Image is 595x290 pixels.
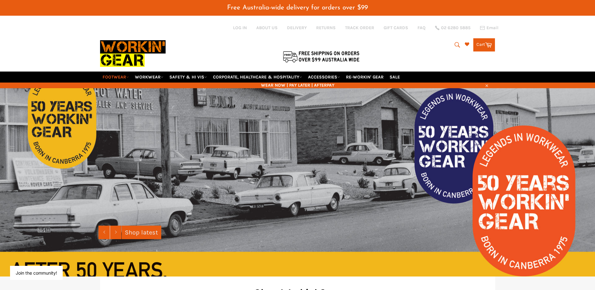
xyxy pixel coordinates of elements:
span: WEAR NOW | PAY LATER | AFTERPAY [100,82,495,88]
a: Cart [473,38,495,51]
a: WORKWEAR [132,72,166,83]
a: 02 6280 5885 [435,26,470,30]
span: 02 6280 5885 [441,26,470,30]
a: ACCESSORIES [305,72,343,83]
img: Flat $9.95 shipping Australia wide [282,50,360,63]
a: FOOTWEAR [100,72,131,83]
a: SALE [387,72,402,83]
a: RE-WORKIN' GEAR [343,72,386,83]
span: Free Australia-wide delivery for orders over $99 [227,4,368,11]
a: FAQ [417,25,426,31]
button: Join the community! [16,270,57,276]
span: Email [486,26,498,30]
a: DELIVERY [287,25,307,31]
a: ABOUT US [256,25,278,31]
a: GIFT CARDS [384,25,408,31]
a: Email [480,25,498,30]
a: TRACK ORDER [345,25,374,31]
a: Log in [233,25,247,30]
a: Shop latest [122,226,161,239]
img: Workin Gear leaders in Workwear, Safety Boots, PPE, Uniforms. Australia's No.1 in Workwear [100,36,166,71]
a: SAFETY & HI VIS [167,72,210,83]
a: RETURNS [316,25,336,31]
a: CORPORATE, HEALTHCARE & HOSPITALITY [210,72,305,83]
